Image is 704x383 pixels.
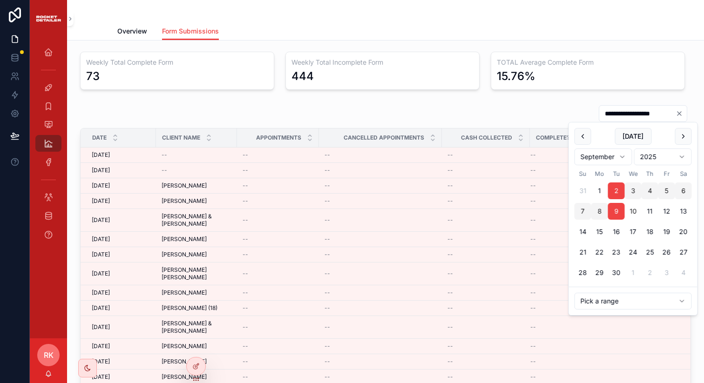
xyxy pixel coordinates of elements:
span: -- [243,343,248,350]
div: 73 [86,69,100,84]
span: -- [447,197,453,205]
span: RK [44,349,54,361]
span: [PERSON_NAME] (18) [162,304,217,312]
span: [PERSON_NAME] [PERSON_NAME] [162,266,231,281]
h3: Weekly Total Complete Form [86,58,268,67]
span: -- [325,235,330,243]
span: [DATE] [92,182,110,189]
span: [PERSON_NAME] [162,251,207,258]
button: Sunday, September 14th, 2025 [575,223,591,240]
button: Tuesday, September 2nd, 2025, selected [608,182,625,199]
span: -- [162,167,167,174]
span: -- [243,251,248,258]
button: Wednesday, October 1st, 2025 [625,264,642,281]
span: -- [325,197,330,205]
span: -- [530,197,536,205]
button: Friday, September 5th, 2025, selected [658,182,675,199]
button: [DATE] [615,128,651,145]
button: Wednesday, September 3rd, 2025, selected [625,182,642,199]
span: [DATE] [92,216,110,224]
span: -- [243,182,248,189]
button: Monday, September 8th, 2025, selected [591,203,608,220]
span: -- [447,167,453,174]
div: scrollable content [30,37,67,255]
span: -- [162,151,167,159]
span: [DATE] [92,373,110,381]
span: [DATE] [92,304,110,312]
span: -- [530,182,536,189]
span: Complete? [536,134,570,141]
span: Overview [117,27,147,36]
button: Thursday, September 11th, 2025 [642,203,658,220]
span: [PERSON_NAME] [162,289,207,296]
span: -- [325,343,330,350]
span: -- [530,358,536,365]
button: Friday, September 12th, 2025 [658,203,675,220]
span: -- [447,251,453,258]
th: Thursday [642,169,658,179]
span: -- [447,304,453,312]
a: Overview [117,23,147,41]
button: Clear [676,110,687,117]
span: -- [447,216,453,224]
span: -- [325,289,330,296]
span: -- [530,304,536,312]
span: [PERSON_NAME] & [PERSON_NAME] [162,213,231,228]
button: Monday, September 29th, 2025 [591,264,608,281]
button: Tuesday, September 9th, 2025, selected [608,203,625,220]
h3: TOTAL Average Complete Form [497,58,679,67]
span: -- [447,289,453,296]
span: [DATE] [92,151,110,159]
span: -- [243,358,248,365]
span: -- [243,289,248,296]
button: Monday, September 1st, 2025 [591,182,608,199]
button: Thursday, September 4th, 2025, selected [642,182,658,199]
span: [DATE] [92,289,110,296]
span: -- [530,373,536,381]
div: 15.76% [497,69,535,84]
button: Saturday, September 27th, 2025 [675,244,692,261]
span: -- [447,270,453,277]
span: -- [530,343,536,350]
button: Thursday, September 18th, 2025 [642,223,658,240]
span: -- [447,358,453,365]
span: -- [530,323,536,331]
span: Cancelled Appointments [344,134,424,141]
span: -- [447,151,453,159]
img: App logo [35,13,61,24]
span: -- [325,251,330,258]
button: Thursday, October 2nd, 2025 [642,264,658,281]
span: [PERSON_NAME] [162,343,207,350]
button: Friday, October 3rd, 2025 [658,264,675,281]
button: Wednesday, September 24th, 2025 [625,244,642,261]
button: Sunday, August 31st, 2025 [575,182,591,199]
span: -- [325,304,330,312]
button: Thursday, September 25th, 2025 [642,244,658,261]
span: -- [530,167,536,174]
span: -- [325,182,330,189]
span: -- [243,197,248,205]
button: Relative time [575,293,692,309]
div: 444 [291,69,314,84]
button: Tuesday, September 23rd, 2025 [608,244,625,261]
span: [PERSON_NAME] [162,197,207,205]
span: [PERSON_NAME] [162,235,207,243]
span: [DATE] [92,167,110,174]
span: -- [447,343,453,350]
button: Monday, September 22nd, 2025 [591,244,608,261]
button: Wednesday, September 17th, 2025 [625,223,642,240]
span: -- [447,235,453,243]
span: [DATE] [92,251,110,258]
span: -- [530,251,536,258]
span: -- [530,216,536,224]
span: [DATE] [92,358,110,365]
button: Saturday, September 6th, 2025, selected [675,182,692,199]
span: [PERSON_NAME] [162,182,207,189]
span: Appointments [256,134,301,141]
span: -- [530,235,536,243]
span: -- [325,216,330,224]
button: Monday, September 15th, 2025 [591,223,608,240]
span: -- [325,323,330,331]
button: Today, Wednesday, September 10th, 2025 [625,203,642,220]
span: [DATE] [92,197,110,205]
